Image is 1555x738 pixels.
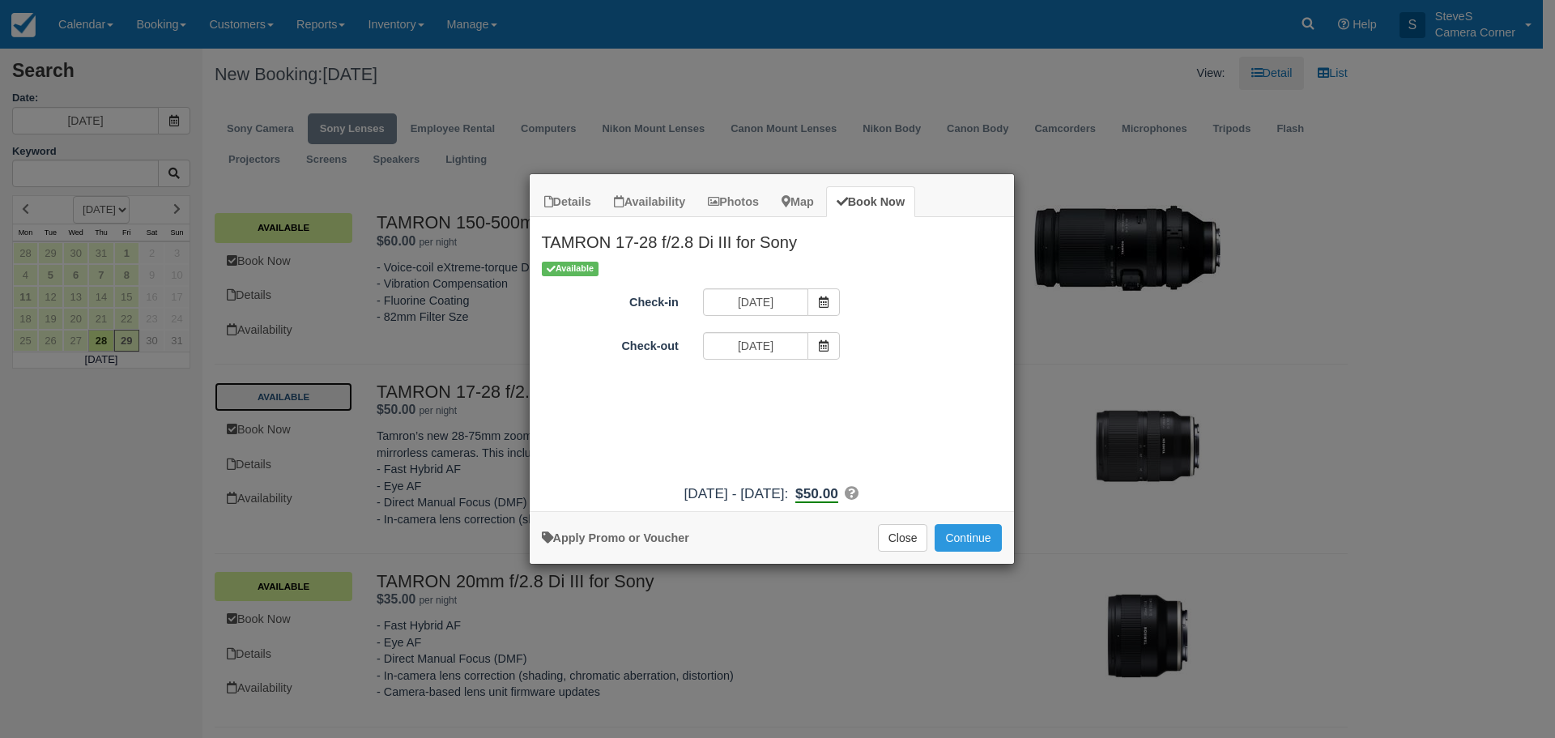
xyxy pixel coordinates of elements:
button: Close [878,524,928,552]
h2: TAMRON 17-28 f/2.8 Di III for Sony [530,217,1014,259]
label: Check-in [530,288,691,311]
div: Item Modal [530,217,1014,503]
a: Apply Voucher [542,531,689,544]
b: $50.00 [795,485,838,503]
label: Check-out [530,332,691,355]
a: Map [771,186,824,218]
span: Available [542,262,599,275]
a: Details [534,186,602,218]
a: Photos [697,186,769,218]
a: Book Now [826,186,915,218]
div: : [530,484,1014,504]
a: Availability [603,186,696,218]
span: [DATE] - [DATE] [684,485,785,501]
button: Add to Booking [935,524,1001,552]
